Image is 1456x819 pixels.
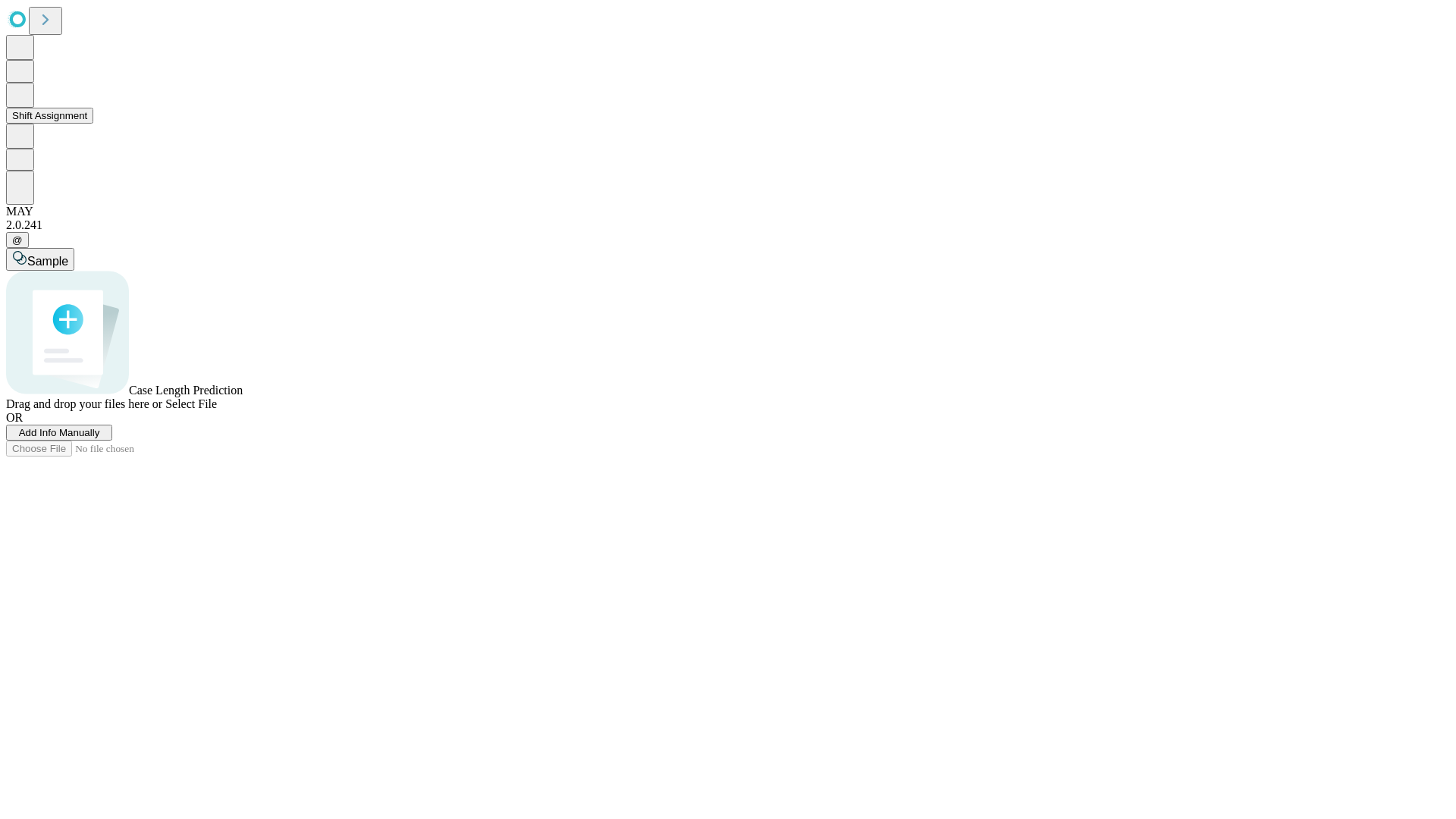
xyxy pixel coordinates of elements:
[27,255,68,268] span: Sample
[6,218,1450,232] div: 2.0.241
[6,411,23,424] span: OR
[6,108,93,124] button: Shift Assignment
[19,427,100,438] span: Add Info Manually
[6,232,29,248] button: @
[165,397,217,410] span: Select File
[129,384,243,397] span: Case Length Prediction
[6,397,162,410] span: Drag and drop your files here or
[6,248,74,271] button: Sample
[6,205,1450,218] div: MAY
[6,425,112,441] button: Add Info Manually
[12,234,23,246] span: @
